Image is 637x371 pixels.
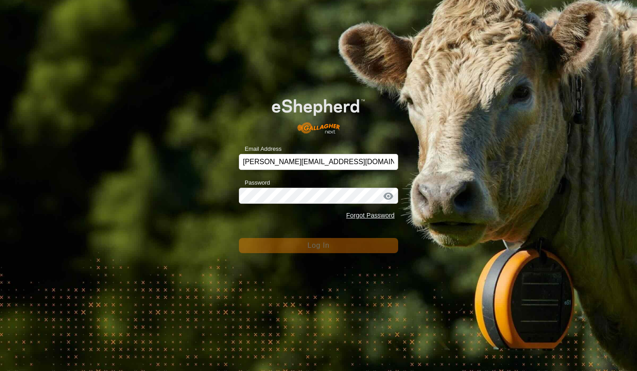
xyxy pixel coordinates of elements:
a: Forgot Password [346,212,395,219]
button: Log In [239,238,398,253]
img: E-shepherd Logo [255,86,382,140]
label: Email Address [239,145,282,153]
label: Password [239,178,270,187]
span: Log In [307,242,329,249]
input: Email Address [239,154,398,170]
